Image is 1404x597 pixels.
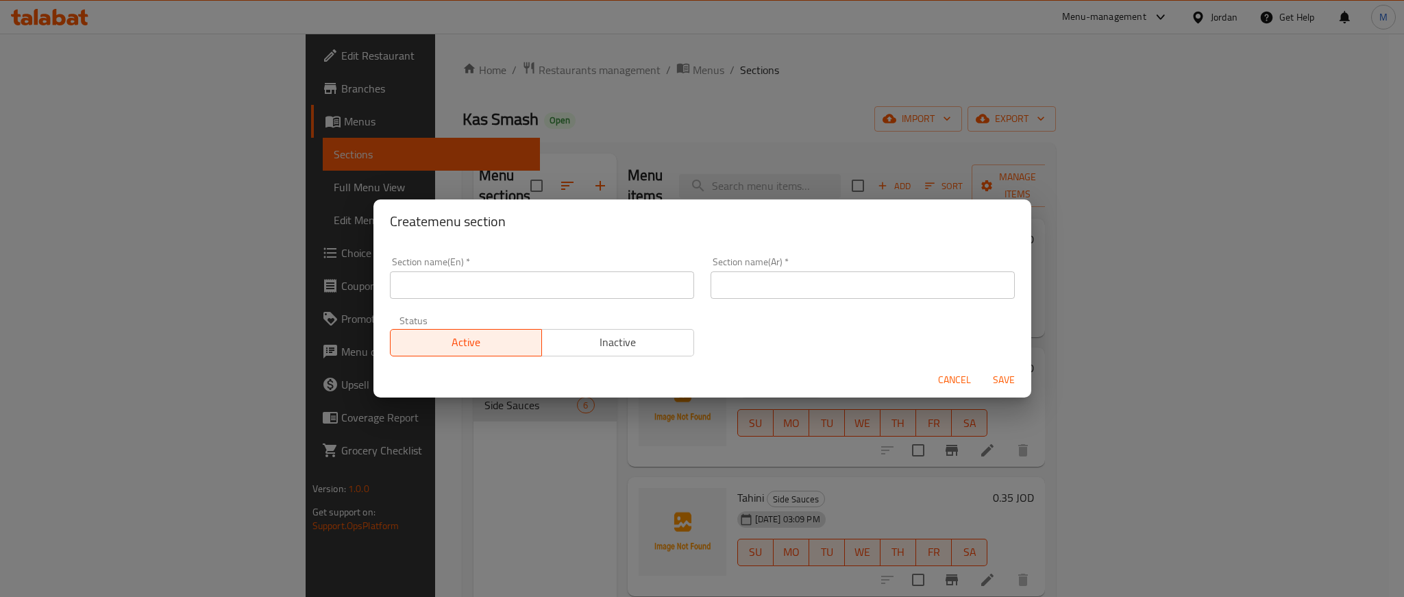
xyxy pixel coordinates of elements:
[987,371,1020,389] span: Save
[396,332,537,352] span: Active
[933,367,976,393] button: Cancel
[982,367,1026,393] button: Save
[938,371,971,389] span: Cancel
[541,329,694,356] button: Inactive
[711,271,1015,299] input: Please enter section name(ar)
[547,332,689,352] span: Inactive
[390,329,543,356] button: Active
[390,210,1015,232] h2: Create menu section
[390,271,694,299] input: Please enter section name(en)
